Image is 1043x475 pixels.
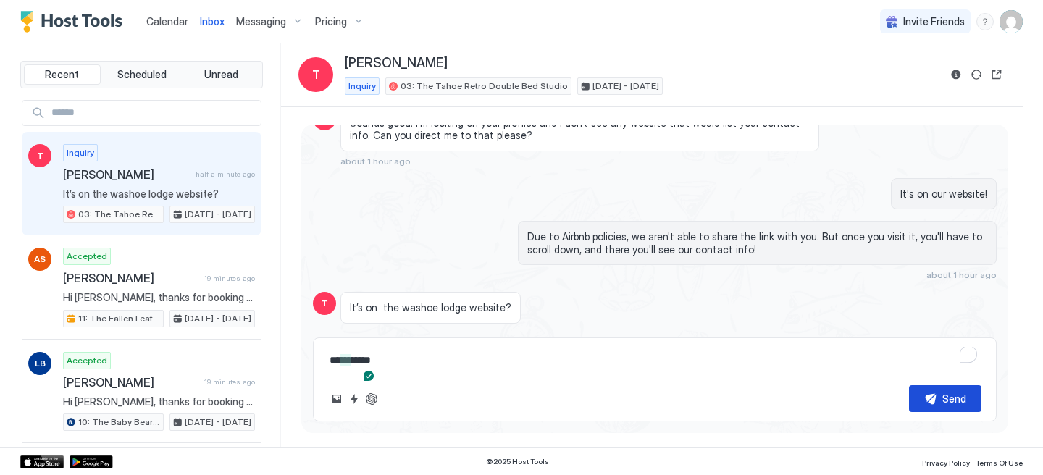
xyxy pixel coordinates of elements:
[312,66,320,83] span: T
[968,66,985,83] button: Sync reservation
[63,167,190,182] span: [PERSON_NAME]
[363,390,380,408] button: ChatGPT Auto Reply
[146,14,188,29] a: Calendar
[78,312,160,325] span: 11: The Fallen Leaf Pet Friendly Studio
[401,80,568,93] span: 03: The Tahoe Retro Double Bed Studio
[117,68,167,81] span: Scheduled
[328,390,345,408] button: Upload image
[350,117,810,142] span: Sounds good. I’m looking on your profiles and I don’t see any website that would list your contac...
[976,454,1023,469] a: Terms Of Use
[67,146,94,159] span: Inquiry
[926,269,997,280] span: about 1 hour ago
[236,15,286,28] span: Messaging
[20,11,129,33] a: Host Tools Logo
[900,188,987,201] span: It's on our website!
[34,253,46,266] span: AS
[988,66,1005,83] button: Open reservation
[183,64,259,85] button: Unread
[63,188,255,201] span: It’s on the washoe lodge website?
[46,101,261,125] input: Input Field
[340,156,411,167] span: about 1 hour ago
[204,274,255,283] span: 19 minutes ago
[976,13,994,30] div: menu
[104,64,180,85] button: Scheduled
[315,15,347,28] span: Pricing
[185,312,251,325] span: [DATE] - [DATE]
[322,297,328,310] span: T
[204,68,238,81] span: Unread
[78,208,160,221] span: 03: The Tahoe Retro Double Bed Studio
[70,455,113,468] a: Google Play Store
[185,208,251,221] span: [DATE] - [DATE]
[20,455,64,468] a: App Store
[947,66,965,83] button: Reservation information
[345,55,448,72] span: [PERSON_NAME]
[20,61,263,88] div: tab-group
[63,395,255,408] span: Hi [PERSON_NAME], thanks for booking your stay with us! Details of your Booking: 📍 [STREET_ADDRES...
[1000,10,1023,33] div: User profile
[67,250,107,263] span: Accepted
[63,271,198,285] span: [PERSON_NAME]
[78,416,160,429] span: 10: The Baby Bear Pet Friendly Studio
[328,347,981,374] textarea: To enrich screen reader interactions, please activate Accessibility in Grammarly extension settings
[350,301,511,314] span: It’s on the washoe lodge website?
[45,68,79,81] span: Recent
[922,454,970,469] a: Privacy Policy
[185,416,251,429] span: [DATE] - [DATE]
[909,385,981,412] button: Send
[146,15,188,28] span: Calendar
[200,15,225,28] span: Inbox
[348,80,376,93] span: Inquiry
[592,80,659,93] span: [DATE] - [DATE]
[345,390,363,408] button: Quick reply
[942,391,966,406] div: Send
[67,354,107,367] span: Accepted
[903,15,965,28] span: Invite Friends
[63,291,255,304] span: Hi [PERSON_NAME], thanks for booking your stay with us! Details of your Booking: 📍 [STREET_ADDRES...
[37,149,43,162] span: T
[63,375,198,390] span: [PERSON_NAME]
[196,169,255,179] span: half a minute ago
[35,357,46,370] span: LB
[486,457,549,466] span: © 2025 Host Tools
[527,230,987,256] span: Due to Airbnb policies, we aren't able to share the link with you. But once you visit it, you'll ...
[976,458,1023,467] span: Terms Of Use
[204,377,255,387] span: 19 minutes ago
[200,14,225,29] a: Inbox
[922,458,970,467] span: Privacy Policy
[24,64,101,85] button: Recent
